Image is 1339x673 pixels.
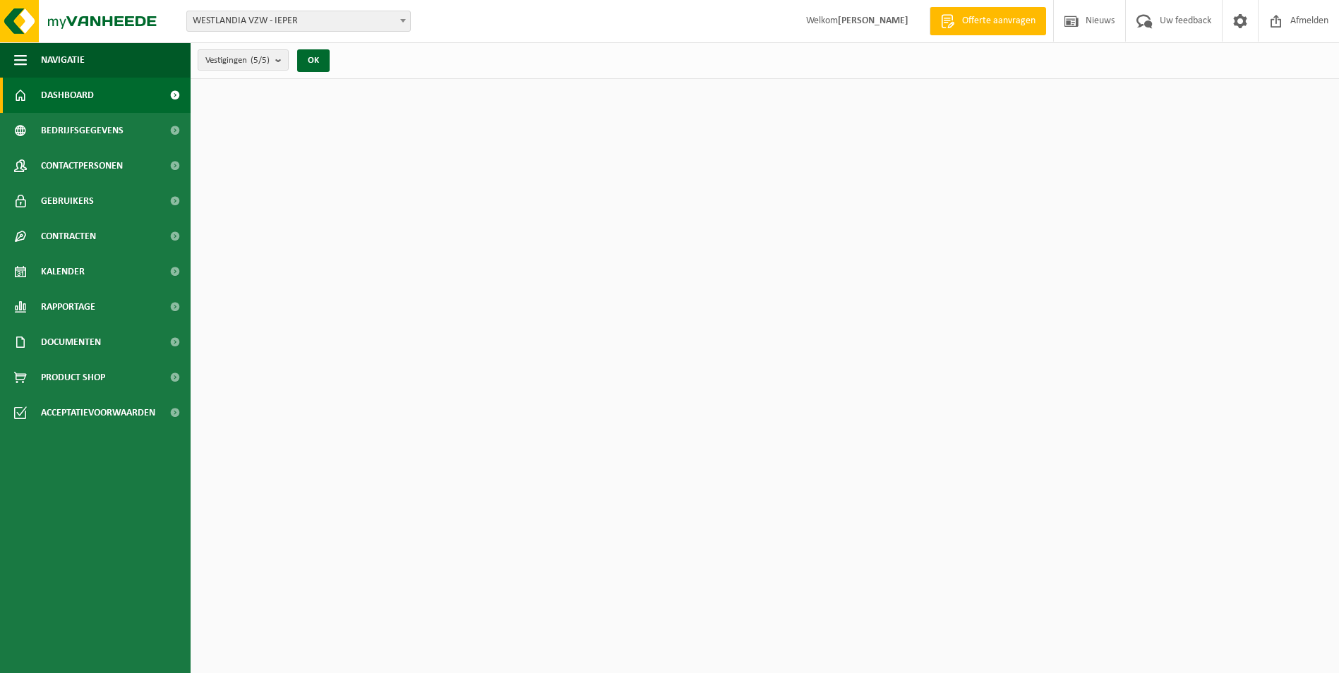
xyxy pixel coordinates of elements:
[838,16,908,26] strong: [PERSON_NAME]
[41,183,94,219] span: Gebruikers
[187,11,410,31] span: WESTLANDIA VZW - IEPER
[205,50,270,71] span: Vestigingen
[41,219,96,254] span: Contracten
[41,113,124,148] span: Bedrijfsgegevens
[297,49,330,72] button: OK
[41,42,85,78] span: Navigatie
[41,78,94,113] span: Dashboard
[198,49,289,71] button: Vestigingen(5/5)
[41,395,155,430] span: Acceptatievoorwaarden
[41,254,85,289] span: Kalender
[41,289,95,325] span: Rapportage
[959,14,1039,28] span: Offerte aanvragen
[41,360,105,395] span: Product Shop
[930,7,1046,35] a: Offerte aanvragen
[41,325,101,360] span: Documenten
[186,11,411,32] span: WESTLANDIA VZW - IEPER
[41,148,123,183] span: Contactpersonen
[251,56,270,65] count: (5/5)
